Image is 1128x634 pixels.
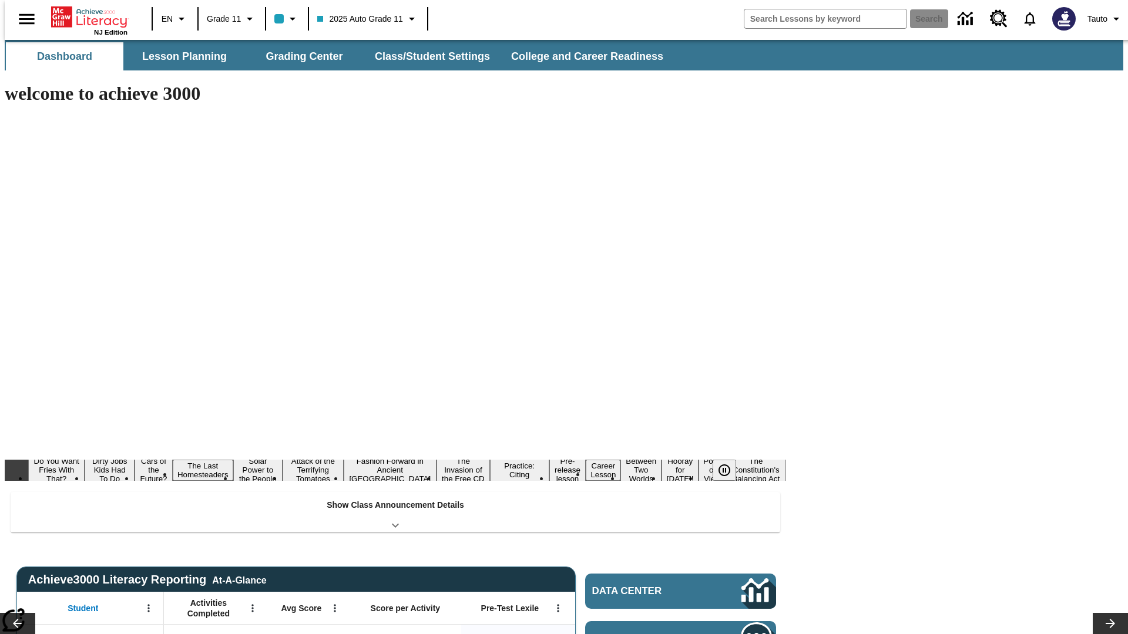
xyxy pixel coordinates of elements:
button: Select a new avatar [1045,4,1083,34]
button: Slide 11 Career Lesson [586,460,620,481]
button: Class color is light blue. Change class color [270,8,304,29]
button: Slide 3 Cars of the Future? [135,455,173,485]
button: Grade: Grade 11, Select a grade [202,8,261,29]
div: At-A-Glance [212,573,266,586]
span: Grade 11 [207,13,241,25]
button: College and Career Readiness [502,42,673,70]
button: Slide 9 Mixed Practice: Citing Evidence [490,451,549,490]
p: Show Class Announcement Details [327,499,464,511]
button: Lesson carousel, Next [1093,613,1128,634]
img: Avatar [1052,7,1076,31]
button: Class/Student Settings [365,42,499,70]
div: Show Class Announcement Details [11,492,780,532]
button: Dashboard [6,42,123,70]
button: Open Menu [549,599,567,617]
span: Activities Completed [170,598,247,619]
span: Avg Score [281,603,321,613]
span: EN [162,13,173,25]
button: Open Menu [244,599,261,617]
div: Home [51,4,127,36]
button: Slide 8 The Invasion of the Free CD [437,455,490,485]
button: Lesson Planning [126,42,243,70]
span: Tauto [1087,13,1107,25]
a: Home [51,5,127,29]
button: Slide 10 Pre-release lesson [549,455,586,485]
a: Notifications [1015,4,1045,34]
a: Resource Center, Will open in new tab [983,3,1015,35]
button: Slide 2 Dirty Jobs Kids Had To Do [85,455,135,485]
button: Pause [713,460,736,481]
button: Slide 4 The Last Homesteaders [173,460,233,481]
span: NJ Edition [94,29,127,36]
button: Slide 12 Between Two Worlds [620,455,662,485]
div: Pause [713,460,748,481]
button: Open Menu [326,599,344,617]
span: Achieve3000 Literacy Reporting [28,573,267,586]
button: Slide 14 Point of View [699,455,726,485]
button: Open side menu [9,2,44,36]
button: Language: EN, Select a language [156,8,194,29]
div: SubNavbar [5,42,674,70]
button: Slide 13 Hooray for Constitution Day! [662,455,699,485]
span: Score per Activity [371,603,441,613]
button: Slide 15 The Constitution's Balancing Act [726,455,786,485]
button: Class: 2025 Auto Grade 11, Select your class [313,8,423,29]
div: SubNavbar [5,40,1123,70]
input: search field [744,9,907,28]
span: Student [68,603,98,613]
h1: welcome to achieve 3000 [5,83,786,104]
button: Slide 5 Solar Power to the People [233,455,283,485]
button: Slide 7 Fashion Forward in Ancient Rome [344,455,437,485]
span: 2025 Auto Grade 11 [317,13,402,25]
button: Open Menu [140,599,157,617]
span: Data Center [592,585,702,597]
button: Slide 1 Do You Want Fries With That? [28,455,85,485]
button: Profile/Settings [1083,8,1128,29]
button: Slide 6 Attack of the Terrifying Tomatoes [283,455,343,485]
a: Data Center [585,574,776,609]
button: Grading Center [246,42,363,70]
span: Pre-Test Lexile [481,603,539,613]
a: Data Center [951,3,983,35]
